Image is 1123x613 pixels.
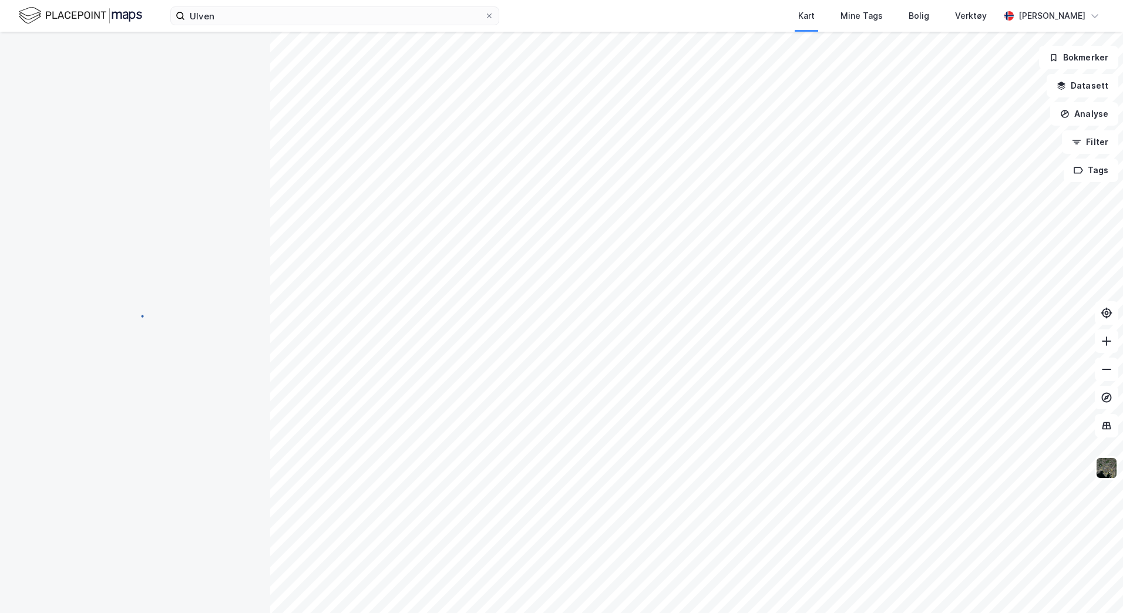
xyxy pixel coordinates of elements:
[185,7,485,25] input: Søk på adresse, matrikkel, gårdeiere, leietakere eller personer
[1064,557,1123,613] iframe: Chat Widget
[1064,159,1118,182] button: Tags
[126,306,144,325] img: spinner.a6d8c91a73a9ac5275cf975e30b51cfb.svg
[909,9,929,23] div: Bolig
[19,5,142,26] img: logo.f888ab2527a4732fd821a326f86c7f29.svg
[955,9,987,23] div: Verktøy
[1039,46,1118,69] button: Bokmerker
[1095,457,1118,479] img: 9k=
[1064,557,1123,613] div: Kontrollprogram for chat
[798,9,815,23] div: Kart
[840,9,883,23] div: Mine Tags
[1047,74,1118,97] button: Datasett
[1062,130,1118,154] button: Filter
[1018,9,1085,23] div: [PERSON_NAME]
[1050,102,1118,126] button: Analyse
